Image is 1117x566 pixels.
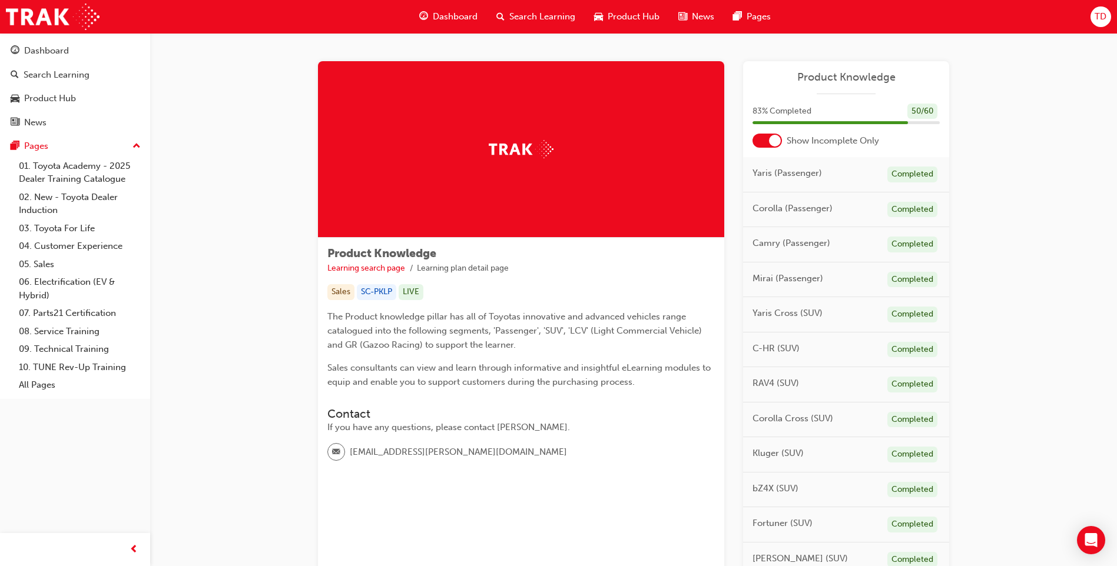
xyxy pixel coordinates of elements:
button: TD [1091,6,1111,27]
a: 08. Service Training [14,322,145,341]
span: Yaris Cross (SUV) [753,307,823,320]
span: [EMAIL_ADDRESS][PERSON_NAME][DOMAIN_NAME] [350,445,567,459]
span: Mirai (Passenger) [753,272,823,285]
li: Learning plan detail page [417,262,509,275]
a: 06. Electrification (EV & Hybrid) [14,273,145,304]
a: car-iconProduct Hub [585,5,669,29]
div: If you have any questions, please contact [PERSON_NAME]. [327,421,715,434]
div: Completed [887,377,937,392]
span: pages-icon [11,141,19,152]
span: Corolla Cross (SUV) [753,412,833,425]
h3: Contact [327,407,715,421]
span: Product Knowledge [327,247,436,260]
div: Dashboard [24,44,69,58]
a: All Pages [14,376,145,394]
span: Kluger (SUV) [753,447,804,460]
div: Completed [887,447,937,462]
span: guage-icon [11,46,19,56]
span: bZ4X (SUV) [753,482,798,495]
a: news-iconNews [669,5,724,29]
div: Completed [887,167,937,182]
a: 09. Technical Training [14,340,145,358]
a: Product Hub [5,88,145,109]
div: Search Learning [24,68,90,82]
span: car-icon [11,94,19,104]
a: News [5,112,145,134]
span: Show Incomplete Only [787,134,879,148]
a: Product Knowledge [753,71,940,84]
div: Product Hub [24,92,76,105]
span: Sales consultants can view and learn through informative and insightful eLearning modules to equi... [327,362,713,387]
a: 04. Customer Experience [14,237,145,255]
button: Pages [5,135,145,157]
a: pages-iconPages [724,5,780,29]
span: 83 % Completed [753,105,811,118]
div: Completed [887,482,937,498]
div: Pages [24,139,48,153]
span: news-icon [11,118,19,128]
span: News [692,10,714,24]
div: Completed [887,237,937,252]
span: news-icon [678,9,687,24]
div: Completed [887,272,937,288]
div: News [24,116,47,129]
a: 02. New - Toyota Dealer Induction [14,188,145,219]
a: 07. Parts21 Certification [14,304,145,322]
div: LIVE [399,284,423,300]
span: Camry (Passenger) [753,237,830,250]
span: The Product knowledge pillar has all of Toyotas innovative and advanced vehicles range catalogued... [327,311,704,350]
span: guage-icon [419,9,428,24]
a: 05. Sales [14,255,145,274]
span: Product Hub [608,10,659,24]
img: Trak [489,140,553,158]
span: Pages [747,10,771,24]
span: email-icon [332,445,340,460]
div: 50 / 60 [907,104,937,119]
span: search-icon [11,70,19,81]
a: Search Learning [5,64,145,86]
img: Trak [6,4,100,30]
a: guage-iconDashboard [410,5,487,29]
span: search-icon [496,9,505,24]
span: Corolla (Passenger) [753,202,833,215]
a: search-iconSearch Learning [487,5,585,29]
div: Sales [327,284,354,300]
div: Completed [887,307,937,322]
span: [PERSON_NAME] (SUV) [753,552,848,565]
div: Completed [887,342,937,358]
span: pages-icon [733,9,742,24]
span: TD [1095,10,1106,24]
div: Completed [887,412,937,428]
span: RAV4 (SUV) [753,377,799,390]
div: Completed [887,202,937,218]
span: up-icon [132,139,141,154]
div: SC-PKLP [357,284,396,300]
div: Open Intercom Messenger [1077,526,1105,554]
a: 01. Toyota Academy - 2025 Dealer Training Catalogue [14,157,145,188]
a: 03. Toyota For Life [14,219,145,238]
a: Learning search page [327,263,405,273]
span: Dashboard [433,10,478,24]
span: C-HR (SUV) [753,342,800,355]
div: Completed [887,517,937,532]
a: Dashboard [5,40,145,62]
button: DashboardSearch LearningProduct HubNews [5,38,145,135]
span: Search Learning [509,10,575,24]
a: 10. TUNE Rev-Up Training [14,358,145,377]
span: Fortuner (SUV) [753,517,813,530]
span: prev-icon [130,542,138,557]
span: car-icon [594,9,603,24]
span: Yaris (Passenger) [753,167,822,180]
